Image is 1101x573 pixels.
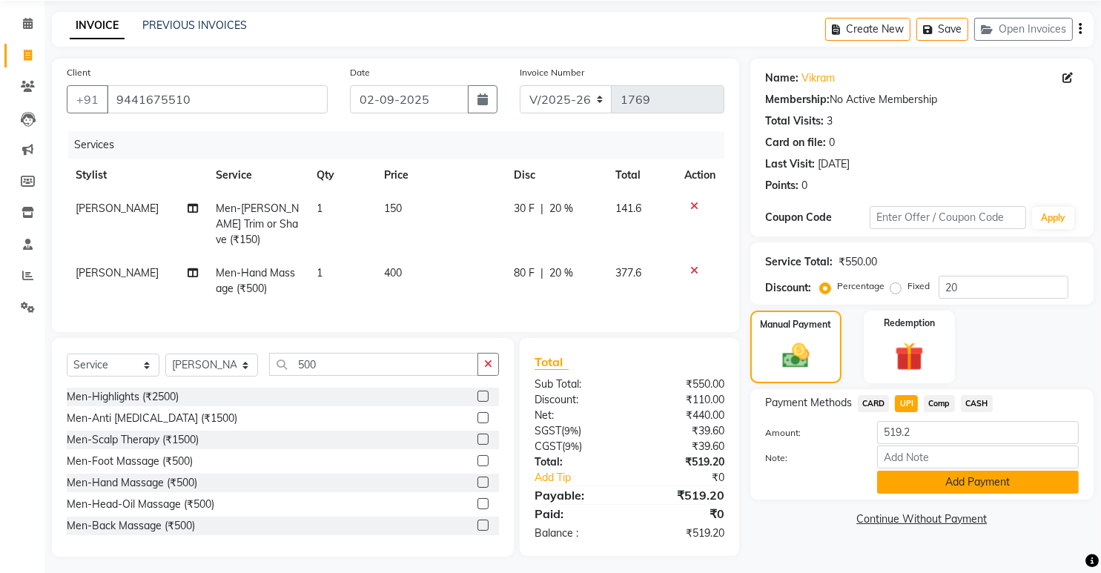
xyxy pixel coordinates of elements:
[317,266,323,279] span: 1
[629,439,735,454] div: ₹39.60
[839,254,877,270] div: ₹550.00
[801,178,807,193] div: 0
[629,505,735,523] div: ₹0
[523,423,629,439] div: ( )
[67,389,179,405] div: Men-Highlights (₹2500)
[67,518,195,534] div: Men-Back Massage (₹500)
[514,201,535,216] span: 30 F
[886,339,932,374] img: _gift.svg
[523,408,629,423] div: Net:
[615,266,641,279] span: 377.6
[540,201,543,216] span: |
[877,421,1079,444] input: Amount
[207,159,308,192] th: Service
[67,411,237,426] div: Men-Anti [MEDICAL_DATA] (₹1500)
[801,70,835,86] a: Vikram
[765,92,830,107] div: Membership:
[505,159,606,192] th: Disc
[565,440,579,452] span: 9%
[216,266,295,295] span: Men-Hand Massage (₹500)
[765,395,852,411] span: Payment Methods
[629,423,735,439] div: ₹39.60
[765,210,870,225] div: Coupon Code
[629,392,735,408] div: ₹110.00
[523,470,647,486] a: Add Tip
[961,395,993,412] span: CASH
[216,202,299,246] span: Men-[PERSON_NAME] Trim or Shave (₹150)
[384,202,402,215] span: 150
[629,377,735,392] div: ₹550.00
[907,279,930,293] label: Fixed
[523,505,629,523] div: Paid:
[67,475,197,491] div: Men-Hand Massage (₹500)
[829,135,835,150] div: 0
[754,426,866,440] label: Amount:
[647,470,735,486] div: ₹0
[858,395,890,412] span: CARD
[308,159,375,192] th: Qty
[523,486,629,504] div: Payable:
[870,206,1027,229] input: Enter Offer / Coupon Code
[535,354,569,370] span: Total
[549,265,573,281] span: 20 %
[523,392,629,408] div: Discount:
[523,454,629,470] div: Total:
[67,66,90,79] label: Client
[877,471,1079,494] button: Add Payment
[765,92,1079,107] div: No Active Membership
[68,131,735,159] div: Services
[765,70,799,86] div: Name:
[1032,207,1074,229] button: Apply
[523,439,629,454] div: ( )
[629,526,735,541] div: ₹519.20
[760,318,831,331] label: Manual Payment
[67,432,199,448] div: Men-Scalp Therapy (₹1500)
[70,13,125,39] a: INVOICE
[765,135,826,150] div: Card on file:
[549,201,573,216] span: 20 %
[765,113,824,129] div: Total Visits:
[837,279,885,293] label: Percentage
[884,317,935,330] label: Redemption
[523,526,629,541] div: Balance :
[520,66,584,79] label: Invoice Number
[76,266,159,279] span: [PERSON_NAME]
[535,424,561,437] span: SGST
[67,497,214,512] div: Men-Head-Oil Massage (₹500)
[765,254,833,270] div: Service Total:
[974,18,1073,41] button: Open Invoices
[765,280,811,296] div: Discount:
[629,454,735,470] div: ₹519.20
[76,202,159,215] span: [PERSON_NAME]
[825,18,910,41] button: Create New
[629,486,735,504] div: ₹519.20
[540,265,543,281] span: |
[67,159,207,192] th: Stylist
[375,159,505,192] th: Price
[765,156,815,172] div: Last Visit:
[877,446,1079,468] input: Add Note
[317,202,323,215] span: 1
[350,66,370,79] label: Date
[895,395,918,412] span: UPI
[384,266,402,279] span: 400
[615,202,641,215] span: 141.6
[107,85,328,113] input: Search by Name/Mobile/Email/Code
[675,159,724,192] th: Action
[269,353,478,376] input: Search or Scan
[629,408,735,423] div: ₹440.00
[564,425,578,437] span: 9%
[765,178,799,193] div: Points:
[754,451,866,465] label: Note:
[606,159,675,192] th: Total
[514,265,535,281] span: 80 F
[916,18,968,41] button: Save
[774,340,818,371] img: _cash.svg
[827,113,833,129] div: 3
[818,156,850,172] div: [DATE]
[753,511,1091,527] a: Continue Without Payment
[67,454,193,469] div: Men-Foot Massage (₹500)
[924,395,955,412] span: Comp
[67,85,108,113] button: +91
[523,377,629,392] div: Sub Total:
